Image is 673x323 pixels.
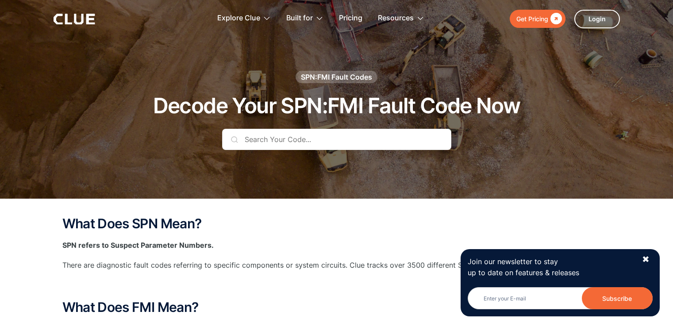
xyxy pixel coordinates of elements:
[62,280,611,291] p: ‍
[582,287,653,309] input: Subscribe
[468,256,634,278] p: Join our newsletter to stay up to date on features & releases
[378,4,424,32] div: Resources
[153,94,520,118] h1: Decode Your SPN:FMI Fault Code Now
[516,13,548,24] div: Get Pricing
[510,10,565,28] a: Get Pricing
[62,216,611,231] h2: What Does SPN Mean?
[62,241,214,250] strong: SPN refers to Suspect Parameter Numbers.
[222,129,451,150] input: Search Your Code...
[286,4,313,32] div: Built for
[286,4,323,32] div: Built for
[574,10,620,28] a: Login
[378,4,414,32] div: Resources
[217,4,271,32] div: Explore Clue
[548,13,562,24] div: 
[468,287,653,309] form: Newsletter
[642,254,650,265] div: ✖
[301,72,372,82] div: SPN:FMI Fault Codes
[62,300,611,315] h2: What Does FMI Mean?
[62,260,611,271] p: There are diagnostic fault codes referring to specific components or system circuits. Clue tracks...
[217,4,260,32] div: Explore Clue
[468,287,653,309] input: Enter your E-mail
[339,4,362,32] a: Pricing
